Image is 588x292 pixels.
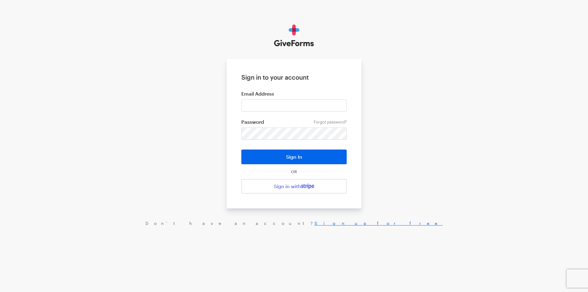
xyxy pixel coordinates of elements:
a: Forgot password? [314,119,347,124]
h1: Sign in to your account [241,74,347,81]
span: OR [290,169,298,174]
div: Don’t have an account? [6,221,582,226]
label: Email Address [241,91,347,97]
a: Sign in with [241,179,347,194]
img: GiveForms [274,25,314,47]
a: Sign up for free [315,221,443,226]
button: Sign In [241,150,347,164]
img: stripe-07469f1003232ad58a8838275b02f7af1ac9ba95304e10fa954b414cd571f63b.svg [301,184,314,189]
label: Password [241,119,347,125]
